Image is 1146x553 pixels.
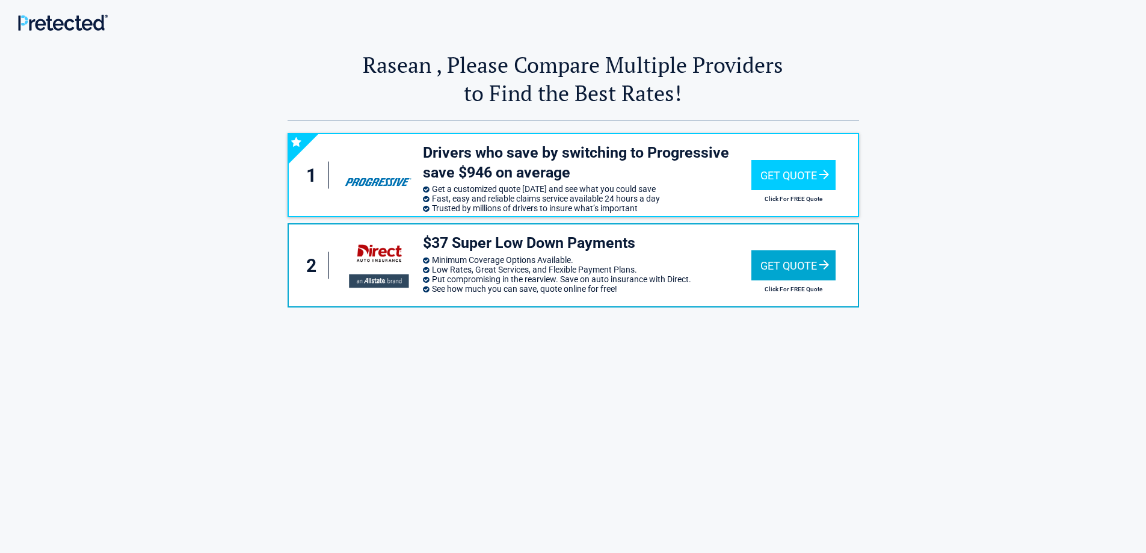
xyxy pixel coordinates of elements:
img: progressive's logo [339,156,416,194]
h2: Rasean , Please Compare Multiple Providers to Find the Best Rates! [288,51,859,107]
div: Get Quote [751,250,836,280]
li: See how much you can save, quote online for free! [423,284,751,294]
h3: $37 Super Low Down Payments [423,233,751,253]
div: 2 [301,252,330,279]
h2: Click For FREE Quote [751,196,836,202]
img: directauto's logo [339,235,416,295]
li: Fast, easy and reliable claims service available 24 hours a day [423,194,751,203]
div: Get Quote [751,160,836,190]
li: Minimum Coverage Options Available. [423,255,751,265]
div: 1 [301,162,330,189]
h3: Drivers who save by switching to Progressive save $946 on average [423,143,751,182]
li: Get a customized quote [DATE] and see what you could save [423,184,751,194]
img: Main Logo [18,14,108,31]
li: Put compromising in the rearview. Save on auto insurance with Direct. [423,274,751,284]
li: Trusted by millions of drivers to insure what’s important [423,203,751,213]
li: Low Rates, Great Services, and Flexible Payment Plans. [423,265,751,274]
h2: Click For FREE Quote [751,286,836,292]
